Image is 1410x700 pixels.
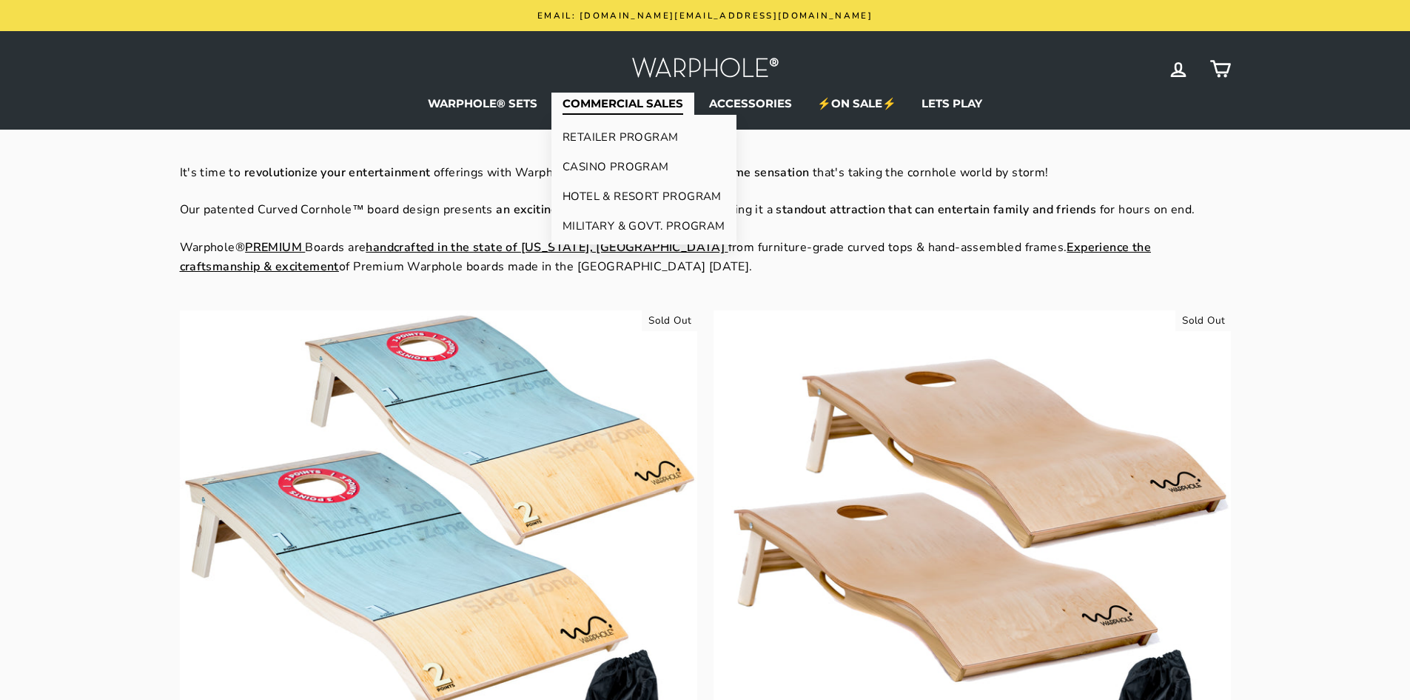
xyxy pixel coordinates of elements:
[910,93,993,115] a: LETS PLAY
[184,7,1227,24] a: Email: [DOMAIN_NAME][EMAIL_ADDRESS][DOMAIN_NAME]
[496,201,645,218] strong: an exciting new challenge
[551,93,694,115] a: COMMERCIAL SALES
[551,181,736,211] a: HOTEL & RESORT PROGRAM
[180,93,1231,115] ul: Primary
[537,10,873,21] span: Email: [DOMAIN_NAME][EMAIL_ADDRESS][DOMAIN_NAME]
[776,201,1096,218] strong: standout attraction that can entertain family and friends
[1175,310,1230,331] div: Sold Out
[245,239,302,256] strong: PREMIUM
[417,93,548,115] a: WARPHOLE® SETS
[180,239,1231,276] p: Warphole® Boards are from furniture-grade curved tops & hand-assembled frames. of Premium Warphol...
[244,164,431,181] strong: revolutionize your entertainment
[642,310,696,331] div: Sold Out
[551,152,736,181] a: CASINO PROGRAM
[631,53,779,85] img: Warphole
[180,201,1231,220] p: Our patented Curved Cornhole™ board design presents to players, making it a for hours on end.
[698,93,803,115] a: ACCESSORIES
[551,211,736,241] a: MILITARY & GOVT. PROGRAM
[551,122,736,152] a: RETAILER PROGRAM
[366,239,725,256] strong: handcrafted in the state of [US_STATE], [GEOGRAPHIC_DATA]
[180,164,1231,183] p: It's time to offerings with Warphole®, the that's taking the cornhole world by storm!
[806,93,907,115] a: ⚡ON SALE⚡
[180,239,1151,275] strong: Experience the craftsmanship & excitement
